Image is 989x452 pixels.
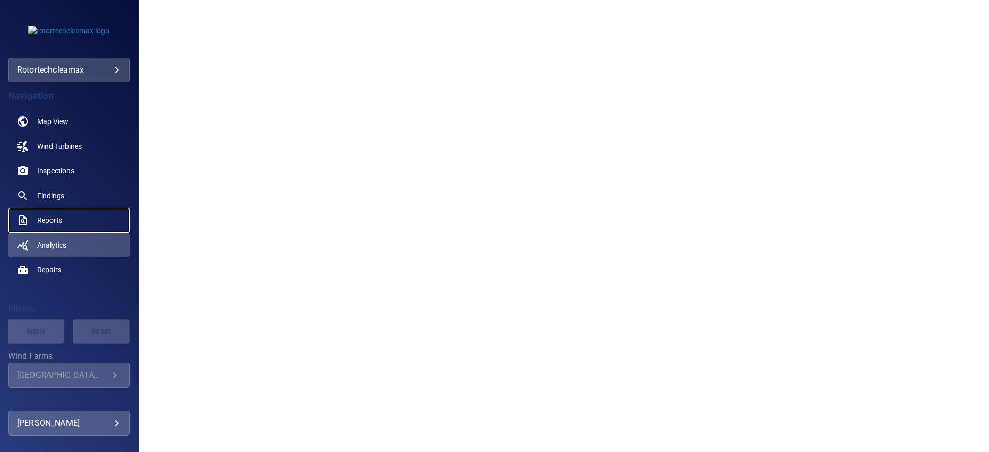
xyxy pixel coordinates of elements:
a: findings noActive [8,183,130,208]
a: map noActive [8,109,130,134]
a: analytics active [8,233,130,257]
div: rotortechcleamax [8,58,130,82]
span: Repairs [37,265,61,275]
span: Reports [37,215,62,225]
a: repairs noActive [8,257,130,282]
div: [GEOGRAPHIC_DATA], [GEOGRAPHIC_DATA], [GEOGRAPHIC_DATA], [GEOGRAPHIC_DATA], [GEOGRAPHIC_DATA] [17,370,109,380]
label: Wind Farms [8,352,130,360]
a: reports noActive [8,208,130,233]
span: Map View [37,116,69,127]
img: rotortechcleamax-logo [28,26,109,36]
div: [PERSON_NAME] [17,415,121,431]
span: Analytics [37,240,66,250]
div: Wind Farms [8,363,130,388]
span: Inspections [37,166,74,176]
a: inspections noActive [8,159,130,183]
span: Wind Turbines [37,141,82,151]
h4: Navigation [8,91,130,101]
a: windturbines noActive [8,134,130,159]
div: rotortechcleamax [17,62,121,78]
h4: Filters [8,304,130,314]
span: Findings [37,190,64,201]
